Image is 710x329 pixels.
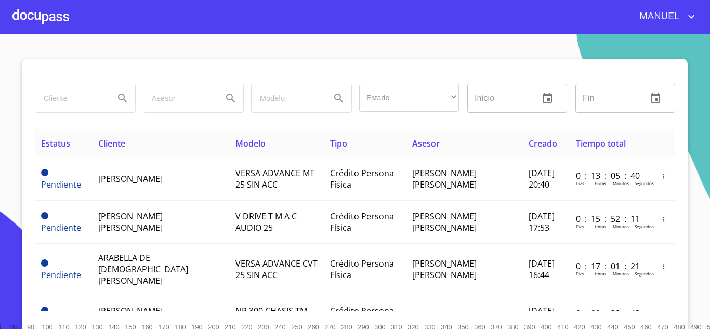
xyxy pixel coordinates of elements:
input: search [143,84,214,112]
span: [PERSON_NAME] [PERSON_NAME] [98,305,163,328]
p: Segundos [635,180,654,186]
p: Horas [595,180,606,186]
p: Minutos [613,271,629,277]
p: Segundos [635,223,654,229]
span: Pendiente [41,179,81,190]
input: search [35,84,106,112]
span: [PERSON_NAME] [98,173,163,185]
span: NP 300 CHASIS TM AC VDC 25 [235,305,307,328]
span: Asesor [412,138,440,149]
p: Horas [595,223,606,229]
span: VERSA ADVANCE MT 25 SIN ACC [235,167,314,190]
button: account of current user [632,8,698,25]
span: Cliente [98,138,125,149]
p: Segundos [635,271,654,277]
span: Pendiente [41,307,48,314]
span: [DATE] 17:53 [529,210,555,233]
span: [DATE] 13:07 [529,305,555,328]
span: [PERSON_NAME] [PERSON_NAME] [412,210,477,233]
button: Search [326,86,351,111]
span: Crédito Persona Física [330,210,394,233]
p: Dias [576,180,584,186]
p: 0 : 15 : 52 : 11 [576,213,646,225]
input: search [252,84,322,112]
span: VERSA ADVANCE CVT 25 SIN ACC [235,258,318,281]
button: Search [218,86,243,111]
span: Crédito Persona Física [330,258,394,281]
p: Dias [576,271,584,277]
button: Search [110,86,135,111]
span: [DATE] 20:40 [529,167,555,190]
span: Tiempo total [576,138,626,149]
span: Creado [529,138,557,149]
span: Pendiente [41,222,81,233]
span: Crédito Persona Física [330,305,394,328]
p: Minutos [613,180,629,186]
span: Modelo [235,138,266,149]
div: ​ [359,84,459,112]
span: [DATE] 16:44 [529,258,555,281]
span: Pendiente [41,169,48,176]
p: 0 : 13 : 05 : 40 [576,170,646,181]
span: Pendiente [41,259,48,267]
p: Dias [576,223,584,229]
span: Estatus [41,138,70,149]
p: Minutos [613,223,629,229]
span: V DRIVE T M A C AUDIO 25 [235,210,297,233]
p: Horas [595,271,606,277]
p: 0 : 20 : 38 : 43 [576,308,646,319]
span: Pendiente [41,212,48,219]
p: 0 : 17 : 01 : 21 [576,260,646,272]
span: Crédito Persona Física [330,167,394,190]
span: [PERSON_NAME] [PERSON_NAME] [412,258,477,281]
span: [PERSON_NAME] [PERSON_NAME] [98,210,163,233]
span: Pendiente [41,269,81,281]
span: ARABELLA DE [DEMOGRAPHIC_DATA][PERSON_NAME] [98,252,188,286]
span: MANUEL [632,8,685,25]
span: [PERSON_NAME] [PERSON_NAME] [412,167,477,190]
span: Tipo [330,138,347,149]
